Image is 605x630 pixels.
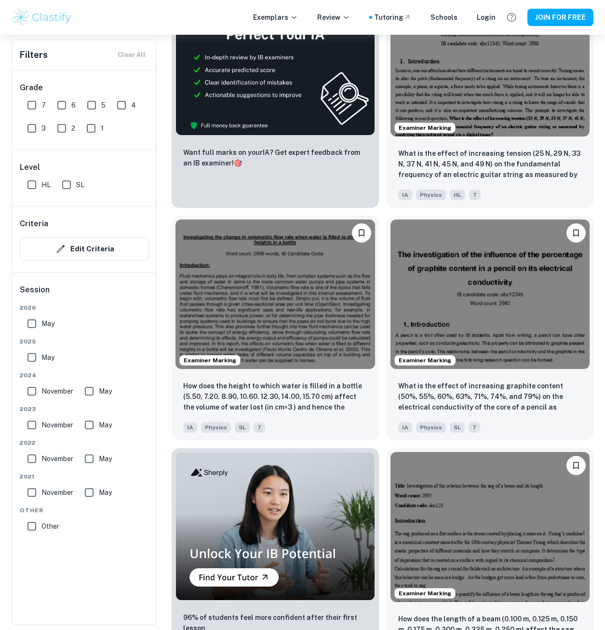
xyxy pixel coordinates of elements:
span: 2 [71,123,75,134]
img: Physics IA example thumbnail: What is the effect of increasing graphit [390,219,590,369]
p: Want full marks on your IA ? Get expert feedback from an IB examiner! [183,147,367,168]
span: IA [398,190,412,200]
span: May [41,352,54,363]
button: JOIN FOR FREE [527,9,593,26]
img: Physics IA example thumbnail: How does the length of a beam (0.100 m, [390,452,590,602]
span: 2022 [20,438,149,447]
span: Examiner Marking [395,589,455,598]
span: Examiner Marking [395,123,455,132]
img: Clastify logo [12,8,73,27]
span: Examiner Marking [395,356,455,365]
button: Please log in to bookmark exemplars [352,223,371,243]
h6: Session [20,284,149,303]
a: Schools [430,12,457,23]
p: How does the height to which water is filled in a bottle (5.50, 7.20, 8.90, 10.60. 12.30, 14.00, ... [183,381,367,413]
span: Examiner Marking [180,356,240,365]
span: 7 [469,190,481,200]
span: IA [398,422,412,433]
span: May [99,487,112,498]
span: Physics [416,190,446,200]
p: Review [317,12,350,23]
h6: Grade [20,82,149,94]
a: Login [477,12,496,23]
span: 5 [101,100,106,110]
span: 4 [131,100,136,110]
span: 7 [41,100,46,110]
button: Edit Criteria [20,237,149,260]
span: HL [41,179,51,190]
span: May [41,318,54,329]
a: Examiner MarkingPlease log in to bookmark exemplarsHow does the height to which water is filled i... [172,216,379,440]
span: November [41,453,73,464]
span: Physics [416,422,446,433]
span: 2026 [20,303,149,312]
button: Please log in to bookmark exemplars [566,223,586,243]
span: 1 [101,123,104,134]
p: What is the effect of increasing tension (25 N, 29 N, 33 N, 37 N, 41 N, 45 N, and 49 N) on the fu... [398,148,582,181]
span: May [99,386,112,397]
span: 2023 [20,405,149,413]
span: SL [450,422,465,433]
img: Physics IA example thumbnail: How does the height to which water is fi [175,219,375,369]
span: 2024 [20,371,149,380]
span: Other [20,506,149,515]
img: Thumbnail [175,452,375,601]
span: SL [235,422,250,433]
span: 7 [469,422,480,433]
a: Examiner MarkingPlease log in to bookmark exemplarsWhat is the effect of increasing graphite cont... [387,216,594,440]
span: November [41,386,73,397]
span: HL [450,190,465,200]
button: Please log in to bookmark exemplars [566,456,586,475]
a: Tutoring [374,12,411,23]
span: November [41,420,73,430]
span: May [99,453,112,464]
h6: Filters [20,48,48,62]
span: 2021 [20,472,149,481]
h6: Criteria [20,218,48,230]
span: Physics [201,422,231,433]
span: Other [41,521,59,532]
p: What is the effect of increasing graphite content (50%, 55%, 60%, 63%, 71%, 74%, and 79%) on the ... [398,381,582,413]
span: 2025 [20,337,149,346]
span: SL [76,179,84,190]
span: 3 [41,123,46,134]
span: May [99,420,112,430]
p: Exemplars [253,12,298,23]
span: November [41,487,73,498]
span: 6 [71,100,76,110]
button: Help and Feedback [503,9,520,26]
span: IA [183,422,197,433]
h6: Level [20,162,149,173]
span: 7 [254,422,265,433]
span: 🎯 [234,159,242,167]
